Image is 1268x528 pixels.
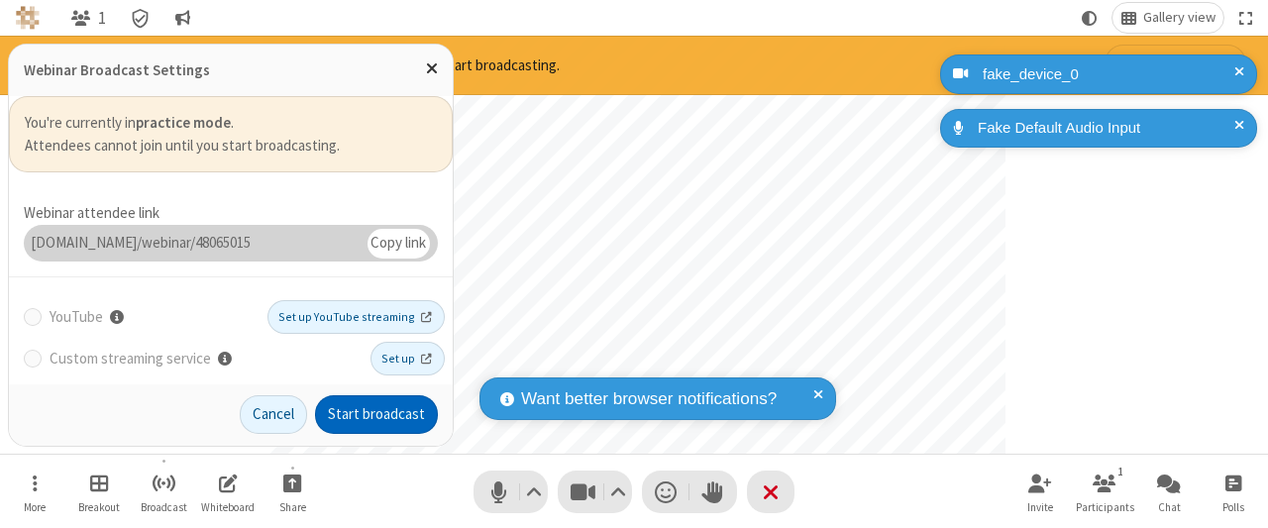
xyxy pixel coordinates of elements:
span: Participants [1076,501,1134,513]
label: Custom streaming service [50,344,364,373]
a: Set up [370,342,445,375]
button: Change layout [1112,3,1223,33]
button: Conversation [166,3,198,33]
div: Copy link [368,229,431,259]
img: QA Selenium DO NOT DELETE OR CHANGE [16,6,40,30]
button: Invite participants (Alt+I) [1010,464,1070,520]
button: Send a reaction [642,471,689,513]
button: Stop video (Alt+V) [558,471,632,513]
span: Gallery view [1143,10,1215,26]
label: Webinar Broadcast Settings [24,60,210,79]
button: Open shared whiteboard [198,464,258,520]
div: 1 [1112,463,1129,480]
button: Using system theme [1074,3,1106,33]
button: Fullscreen [1231,3,1261,33]
button: Open participant list [62,3,114,33]
b: practice mode [136,113,231,132]
button: Raise hand [689,471,737,513]
span: Share [279,501,306,513]
div: Meeting details Encryption enabled [122,3,159,33]
div: fake_device_0 [976,63,1242,86]
label: You're currently in . [25,112,437,135]
div: [DOMAIN_NAME]/webinar/48065015 [24,225,368,263]
button: Open chat [1139,464,1199,520]
button: Close popover [411,45,453,93]
span: More [24,501,46,513]
button: Start sharing [263,464,322,520]
button: Mute (Alt+A) [474,471,548,513]
span: Polls [1222,501,1244,513]
button: Open participant list [1075,464,1134,520]
label: Attendees cannot join until you start broadcasting. [25,135,437,158]
span: Breakout [78,501,120,513]
button: End or leave meeting [747,471,794,513]
div: Fake Default Audio Input [971,117,1242,140]
button: Cancel [240,395,307,435]
span: Chat [1158,501,1181,513]
button: Live stream to a custom RTMP server must be set up before your meeting. [211,344,236,373]
button: Open poll [1204,464,1263,520]
a: Set up YouTube streaming [267,300,445,334]
div: Webinar attendee link [24,202,438,225]
span: Want better browser notifications? [521,386,777,412]
span: Invite [1027,501,1053,513]
button: Broadcast [134,464,193,520]
button: Open menu [5,464,64,520]
span: Whiteboard [201,501,255,513]
button: Manage Breakout Rooms [69,464,129,520]
button: Video setting [605,471,632,513]
button: Start broadcast [315,395,438,435]
span: 1 [98,9,106,28]
button: Live stream to YouTube must be set up before your meeting. For instructions on how to set it up, ... [103,302,128,332]
button: Start broadcasting [1105,45,1246,86]
span: Broadcast [141,501,187,513]
label: YouTube [50,302,261,332]
button: Audio settings [521,471,548,513]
